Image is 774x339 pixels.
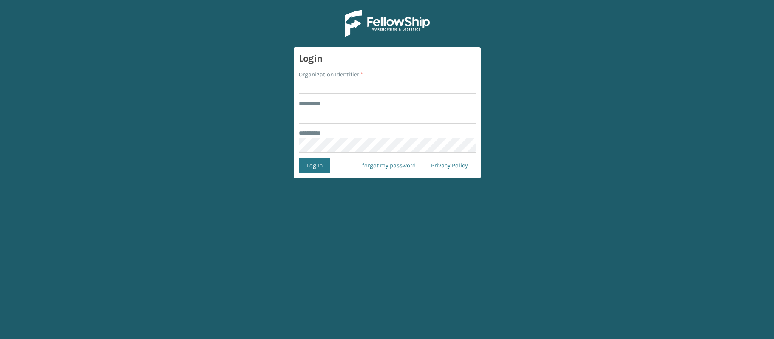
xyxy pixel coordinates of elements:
[423,158,476,173] a: Privacy Policy
[299,158,330,173] button: Log In
[345,10,430,37] img: Logo
[299,52,476,65] h3: Login
[299,70,363,79] label: Organization Identifier
[352,158,423,173] a: I forgot my password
